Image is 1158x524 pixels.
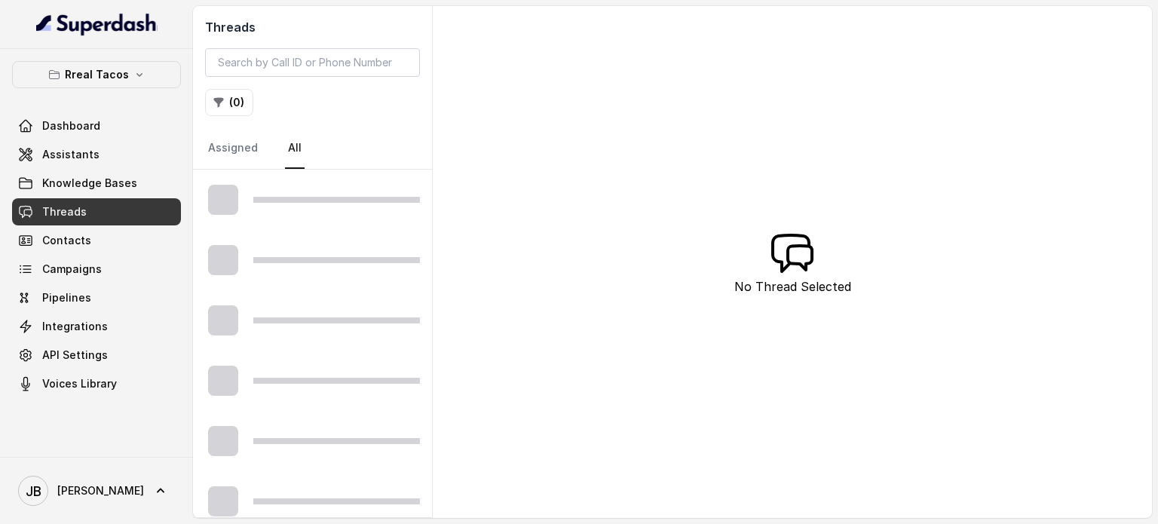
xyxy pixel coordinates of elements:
[42,262,102,277] span: Campaigns
[285,128,305,169] a: All
[12,313,181,340] a: Integrations
[205,48,420,77] input: Search by Call ID or Phone Number
[42,376,117,391] span: Voices Library
[42,204,87,219] span: Threads
[12,141,181,168] a: Assistants
[205,128,261,169] a: Assigned
[12,284,181,311] a: Pipelines
[12,256,181,283] a: Campaigns
[12,61,181,88] button: Rreal Tacos
[42,118,100,133] span: Dashboard
[205,128,420,169] nav: Tabs
[12,370,181,397] a: Voices Library
[36,12,158,36] img: light.svg
[42,319,108,334] span: Integrations
[26,483,41,499] text: JB
[12,198,181,225] a: Threads
[57,483,144,498] span: [PERSON_NAME]
[12,170,181,197] a: Knowledge Bases
[42,147,100,162] span: Assistants
[205,18,420,36] h2: Threads
[42,176,137,191] span: Knowledge Bases
[42,348,108,363] span: API Settings
[12,112,181,139] a: Dashboard
[42,290,91,305] span: Pipelines
[65,66,129,84] p: Rreal Tacos
[12,227,181,254] a: Contacts
[12,342,181,369] a: API Settings
[12,470,181,512] a: [PERSON_NAME]
[42,233,91,248] span: Contacts
[205,89,253,116] button: (0)
[734,277,851,296] p: No Thread Selected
